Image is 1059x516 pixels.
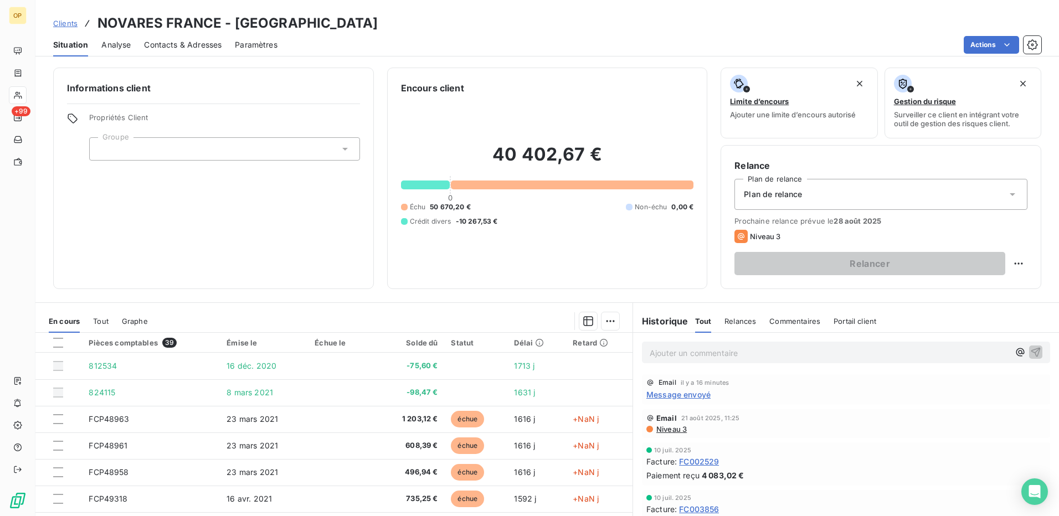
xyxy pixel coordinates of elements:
span: Contacts & Adresses [144,39,222,50]
button: Gestion du risqueSurveiller ce client en intégrant votre outil de gestion des risques client. [885,68,1041,138]
span: 23 mars 2021 [227,414,278,424]
span: -75,60 € [375,360,438,371]
span: +NaN j [573,441,599,450]
span: Tout [93,317,109,326]
span: Email [656,414,677,422]
span: 16 avr. 2021 [227,494,272,503]
span: 608,39 € [375,440,438,451]
div: Retard [573,338,626,347]
span: FCP48961 [89,441,127,450]
div: OP [9,7,27,24]
span: il y a 16 minutes [681,379,729,386]
span: 735,25 € [375,493,438,504]
span: FCP49318 [89,494,127,503]
span: Situation [53,39,88,50]
span: Niveau 3 [750,232,780,241]
span: 0 [448,193,453,202]
span: Échu [410,202,426,212]
span: Limite d’encours [730,97,789,106]
span: 1631 j [514,388,535,397]
span: +NaN j [573,467,599,477]
span: 1616 j [514,414,535,424]
div: Échue le [315,338,362,347]
span: Message envoyé [646,389,711,400]
span: Paiement reçu [646,469,700,481]
h3: NOVARES FRANCE - [GEOGRAPHIC_DATA] [97,13,378,33]
span: -10 267,53 € [456,216,498,226]
div: Délai [514,338,559,347]
span: FCP48963 [89,414,129,424]
h2: 40 402,67 € [401,143,694,177]
span: Graphe [122,317,148,326]
span: En cours [49,317,80,326]
span: 8 mars 2021 [227,388,273,397]
span: 39 [162,338,177,348]
span: 4 083,02 € [702,469,744,481]
span: Portail client [834,317,876,326]
span: échue [451,491,484,507]
h6: Encours client [401,81,464,95]
span: 1616 j [514,441,535,450]
span: Commentaires [769,317,820,326]
img: Logo LeanPay [9,492,27,509]
span: échue [451,437,484,454]
button: Actions [964,36,1019,54]
span: FC002529 [679,456,719,467]
span: +NaN j [573,414,599,424]
span: 16 déc. 2020 [227,361,276,370]
h6: Informations client [67,81,360,95]
span: Facture : [646,503,677,515]
span: Surveiller ce client en intégrant votre outil de gestion des risques client. [894,110,1032,128]
div: Solde dû [375,338,438,347]
div: Émise le [227,338,301,347]
span: Ajouter une limite d’encours autorisé [730,110,856,119]
span: 23 mars 2021 [227,441,278,450]
span: Email [659,379,676,386]
span: 496,94 € [375,467,438,478]
span: Facture : [646,456,677,467]
span: 50 670,20 € [430,202,471,212]
div: Open Intercom Messenger [1021,478,1048,505]
span: 1713 j [514,361,534,370]
button: Limite d’encoursAjouter une limite d’encours autorisé [721,68,877,138]
span: Propriétés Client [89,113,360,128]
span: 812534 [89,361,117,370]
span: 23 mars 2021 [227,467,278,477]
a: +99 [9,109,26,126]
span: 21 août 2025, 11:25 [681,415,740,421]
span: 0,00 € [671,202,693,212]
span: 28 août 2025 [834,216,881,225]
span: 1592 j [514,494,536,503]
span: Non-échu [635,202,667,212]
span: Prochaine relance prévue le [734,216,1027,225]
a: Clients [53,18,78,29]
span: 10 juil. 2025 [654,447,691,453]
div: Pièces comptables [89,338,213,348]
h6: Historique [633,314,688,328]
span: FC003856 [679,503,719,515]
span: -98,47 € [375,387,438,398]
span: +99 [12,106,30,116]
span: 824115 [89,388,115,397]
span: 1 203,12 € [375,414,438,425]
span: Paramètres [235,39,277,50]
span: +NaN j [573,494,599,503]
span: Crédit divers [410,216,451,226]
span: Gestion du risque [894,97,956,106]
span: 1616 j [514,467,535,477]
span: échue [451,464,484,481]
span: Analyse [101,39,131,50]
span: FCP48958 [89,467,128,477]
span: Clients [53,19,78,28]
span: Niveau 3 [655,425,687,434]
span: Relances [724,317,756,326]
span: Tout [695,317,712,326]
div: Statut [451,338,501,347]
h6: Relance [734,159,1027,172]
span: 10 juil. 2025 [654,494,691,501]
span: Plan de relance [744,189,802,200]
span: échue [451,411,484,427]
button: Relancer [734,252,1005,275]
input: Ajouter une valeur [99,144,107,154]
